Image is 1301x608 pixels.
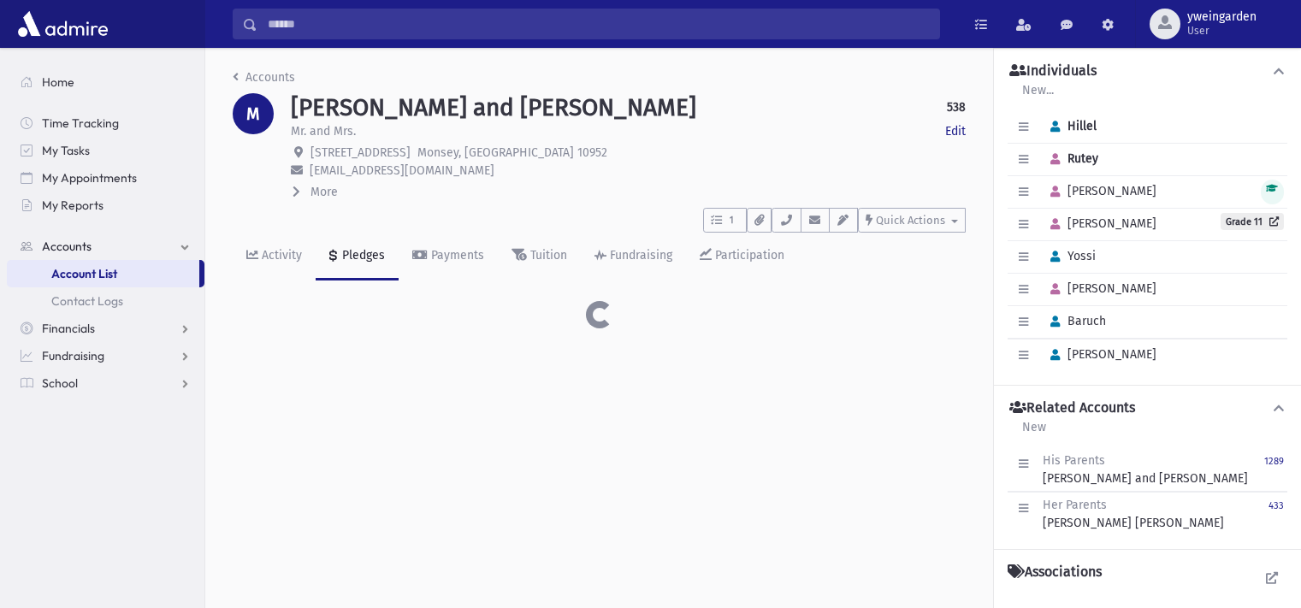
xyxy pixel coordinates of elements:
a: Activity [233,233,316,280]
div: M [233,93,274,134]
h4: Associations [1008,564,1102,581]
span: Contact Logs [51,293,123,309]
a: My Tasks [7,137,204,164]
span: Monsey, [GEOGRAPHIC_DATA] 10952 [417,145,607,160]
button: Quick Actions [858,208,966,233]
span: Home [42,74,74,90]
a: 1289 [1264,452,1284,487]
span: Fundraising [42,348,104,363]
a: Grade 11 [1221,213,1284,230]
h1: [PERSON_NAME] and [PERSON_NAME] [291,93,696,122]
a: New [1021,417,1047,448]
span: Financials [42,321,95,336]
span: My Reports [42,198,103,213]
div: Participation [712,248,784,263]
span: Time Tracking [42,115,119,131]
a: Account List [7,260,199,287]
div: Activity [258,248,302,263]
button: Individuals [1008,62,1287,80]
span: Account List [51,266,117,281]
div: Pledges [339,248,385,263]
div: [PERSON_NAME] and [PERSON_NAME] [1043,452,1248,487]
span: Quick Actions [876,214,945,227]
a: Participation [686,233,798,280]
button: More [291,183,340,201]
span: yweingarden [1187,10,1257,24]
span: 1 [724,213,739,228]
a: My Appointments [7,164,204,192]
nav: breadcrumb [233,68,295,93]
button: Related Accounts [1008,399,1287,417]
button: 1 [703,208,747,233]
span: Baruch [1043,314,1106,328]
a: Financials [7,315,204,342]
span: Rutey [1043,151,1098,166]
a: Home [7,68,204,96]
a: My Reports [7,192,204,219]
img: AdmirePro [14,7,112,41]
p: Mr. and Mrs. [291,122,356,140]
a: Fundraising [7,342,204,369]
a: Edit [945,122,966,140]
h4: Related Accounts [1009,399,1135,417]
a: Accounts [233,70,295,85]
input: Search [257,9,939,39]
div: Tuition [527,248,567,263]
a: Payments [399,233,498,280]
a: 433 [1268,496,1284,532]
span: More [310,185,338,199]
span: [STREET_ADDRESS] [310,145,411,160]
a: Contact Logs [7,287,204,315]
div: Fundraising [606,248,672,263]
span: Yossi [1043,249,1096,263]
span: His Parents [1043,453,1105,468]
a: New... [1021,80,1055,111]
span: [EMAIL_ADDRESS][DOMAIN_NAME] [310,163,494,178]
a: Fundraising [581,233,686,280]
a: Time Tracking [7,109,204,137]
div: Payments [428,248,484,263]
div: [PERSON_NAME] [PERSON_NAME] [1043,496,1224,532]
span: Accounts [42,239,92,254]
span: User [1187,24,1257,38]
span: [PERSON_NAME] [1043,184,1156,198]
span: Her Parents [1043,498,1107,512]
span: [PERSON_NAME] [1043,216,1156,231]
span: [PERSON_NAME] [1043,347,1156,362]
a: Pledges [316,233,399,280]
span: School [42,375,78,391]
a: Accounts [7,233,204,260]
span: Hillel [1043,119,1097,133]
a: Tuition [498,233,581,280]
small: 433 [1268,500,1284,511]
strong: 538 [947,98,966,116]
h4: Individuals [1009,62,1097,80]
small: 1289 [1264,456,1284,467]
a: School [7,369,204,397]
span: My Tasks [42,143,90,158]
span: My Appointments [42,170,137,186]
span: [PERSON_NAME] [1043,281,1156,296]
